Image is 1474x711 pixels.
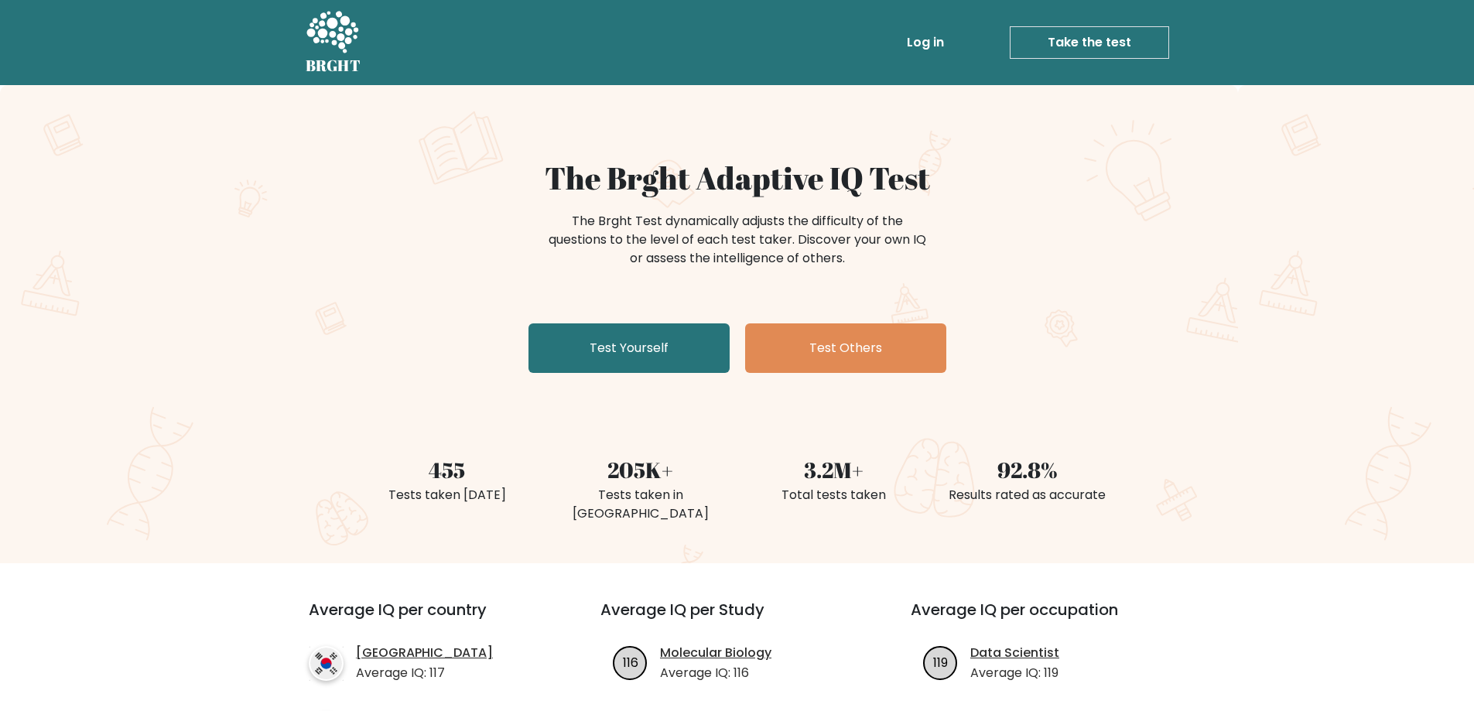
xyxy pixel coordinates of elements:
[933,653,948,671] text: 119
[544,212,931,268] div: The Brght Test dynamically adjusts the difficulty of the questions to the level of each test take...
[970,644,1059,662] a: Data Scientist
[356,644,493,662] a: [GEOGRAPHIC_DATA]
[623,653,638,671] text: 116
[528,323,730,373] a: Test Yourself
[356,664,493,682] p: Average IQ: 117
[553,486,728,523] div: Tests taken in [GEOGRAPHIC_DATA]
[309,646,344,681] img: country
[747,486,922,504] div: Total tests taken
[600,600,874,638] h3: Average IQ per Study
[360,453,535,486] div: 455
[306,56,361,75] h5: BRGHT
[1010,26,1169,59] a: Take the test
[940,486,1115,504] div: Results rated as accurate
[553,453,728,486] div: 205K+
[745,323,946,373] a: Test Others
[306,6,361,79] a: BRGHT
[940,453,1115,486] div: 92.8%
[309,600,545,638] h3: Average IQ per country
[911,600,1184,638] h3: Average IQ per occupation
[360,159,1115,197] h1: The Brght Adaptive IQ Test
[970,664,1059,682] p: Average IQ: 119
[660,644,771,662] a: Molecular Biology
[360,486,535,504] div: Tests taken [DATE]
[747,453,922,486] div: 3.2M+
[660,664,771,682] p: Average IQ: 116
[901,27,950,58] a: Log in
